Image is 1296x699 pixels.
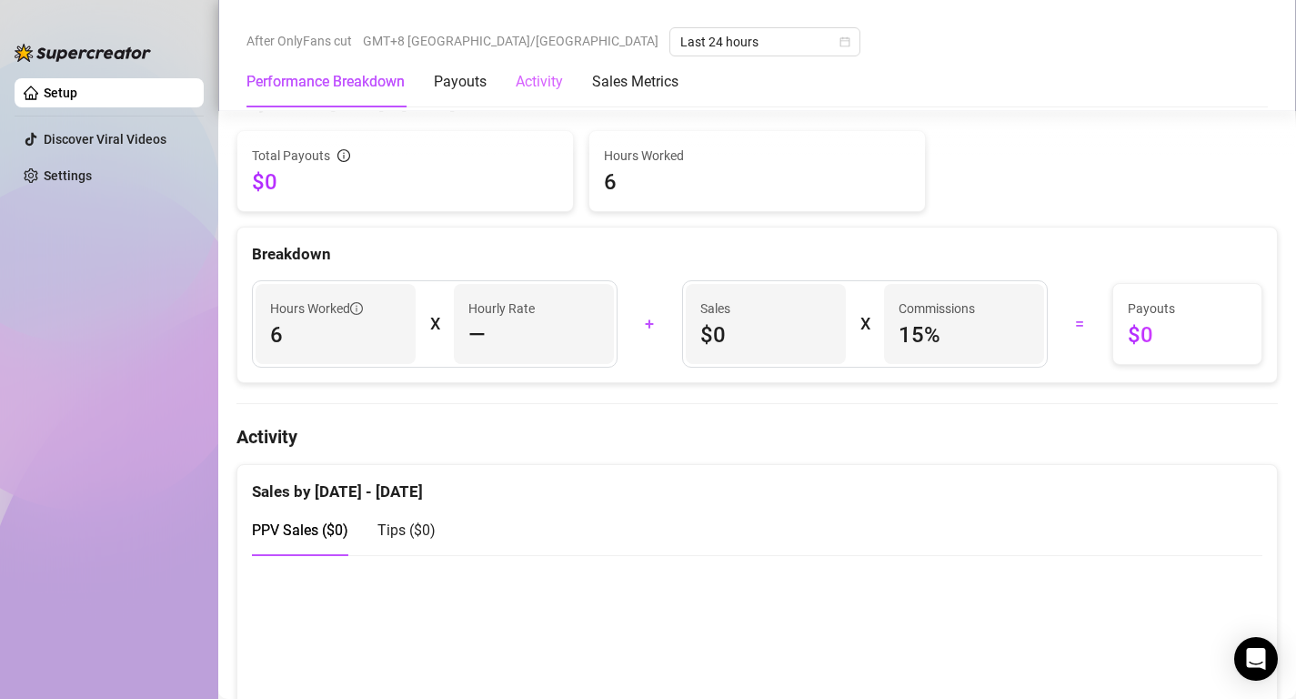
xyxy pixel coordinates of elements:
a: Settings [44,168,92,183]
span: $0 [252,167,558,197]
span: info-circle [350,302,363,315]
div: X [430,309,439,339]
span: Sales [700,299,831,319]
span: calendar [839,36,850,47]
a: Discover Viral Videos [44,132,166,147]
div: = [1059,309,1101,339]
span: — [468,320,486,349]
span: 15 % [899,320,1030,349]
div: Sales Metrics [592,71,678,93]
span: 6 [270,320,401,349]
span: 6 [604,167,910,197]
div: Activity [516,71,563,93]
div: Breakdown [252,242,1262,267]
div: Open Intercom Messenger [1234,637,1278,681]
img: logo-BBDzfeDw.svg [15,44,151,62]
span: GMT+8 [GEOGRAPHIC_DATA]/[GEOGRAPHIC_DATA] [363,27,658,55]
div: Sales by [DATE] - [DATE] [252,465,1262,504]
a: Setup [44,86,77,100]
h4: Activity [236,424,1278,450]
span: Total Payouts [252,146,330,166]
span: Payouts [1128,299,1247,319]
article: Hourly Rate [468,299,535,319]
span: PPV Sales ( $0 ) [252,522,348,539]
span: $0 [1128,320,1247,349]
span: $0 [700,320,831,349]
div: Performance Breakdown [246,71,405,93]
article: Commissions [899,299,975,319]
span: Hours Worked [604,146,910,166]
span: Last 24 hours [680,28,849,56]
div: Payouts [434,71,487,93]
span: Tips ( $0 ) [377,522,436,539]
span: info-circle [337,149,350,162]
div: + [628,309,671,339]
span: After OnlyFans cut [246,27,352,55]
div: X [860,309,869,339]
span: Hours Worked [270,299,363,319]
